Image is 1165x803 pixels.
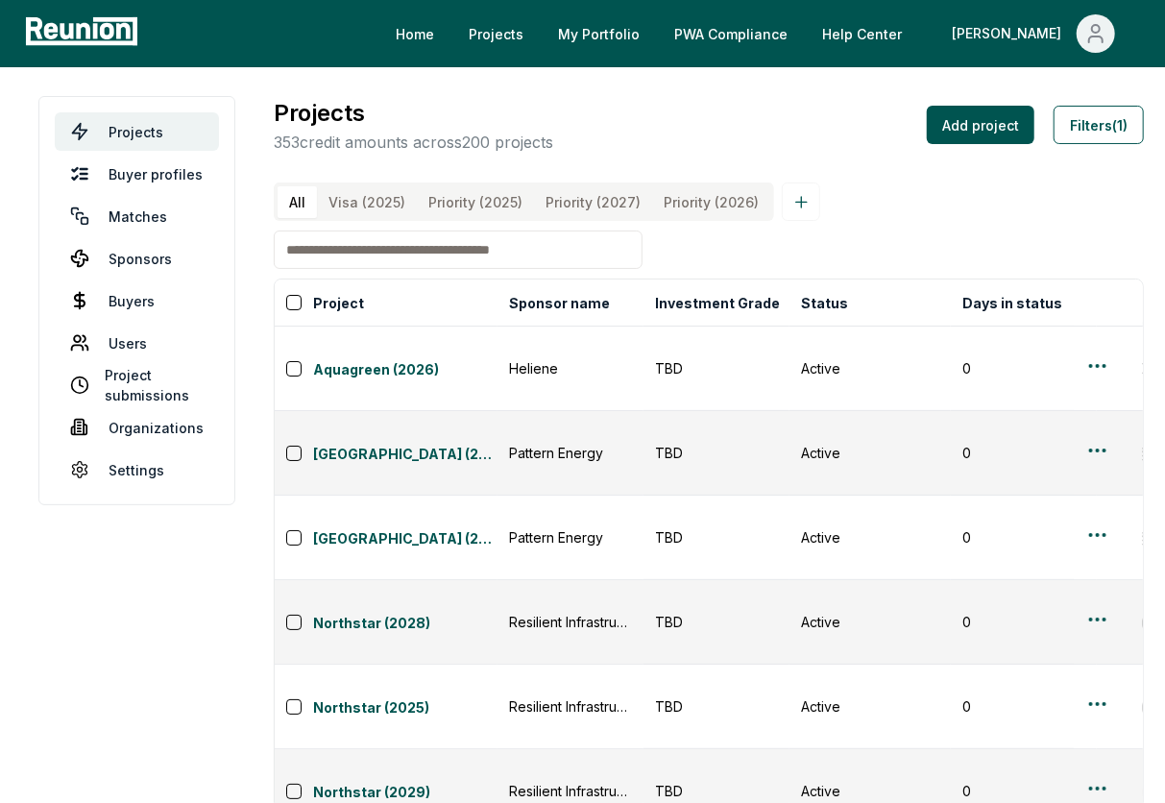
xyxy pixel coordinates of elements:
a: Buyer profiles [55,155,219,193]
div: 0 [962,612,1085,632]
a: Settings [55,450,219,489]
div: 0 [962,358,1085,378]
a: Users [55,324,219,362]
a: Help Center [807,14,917,53]
button: [GEOGRAPHIC_DATA] (2025) [313,524,498,551]
div: Active [801,696,939,717]
div: TBD [655,696,778,717]
a: Matches [55,197,219,235]
div: TBD [655,443,778,463]
button: Northstar (2028) [313,609,498,636]
a: [GEOGRAPHIC_DATA] (2026) [313,444,498,467]
a: Northstar (2028) [313,613,498,636]
div: Active [801,358,939,378]
div: TBD [655,612,778,632]
a: Home [380,14,449,53]
div: [PERSON_NAME] [952,14,1069,53]
div: 0 [962,696,1085,717]
a: Sponsors [55,239,219,278]
button: Priority (2027) [534,186,652,218]
a: Organizations [55,408,219,447]
div: 0 [962,781,1085,801]
div: Resilient Infrastructure Group [509,612,632,632]
div: Active [801,612,939,632]
button: Investment Grade [651,283,784,322]
a: Buyers [55,281,219,320]
nav: Main [380,14,1146,53]
button: [GEOGRAPHIC_DATA] (2026) [313,440,498,467]
h3: Projects [274,96,553,131]
button: Visa (2025) [317,186,417,218]
a: Projects [55,112,219,151]
button: Priority (2026) [652,186,770,218]
a: Project submissions [55,366,219,404]
button: All [278,186,317,218]
div: TBD [655,358,778,378]
div: Pattern Energy [509,527,632,547]
div: Heliene [509,358,632,378]
p: 353 credit amounts across 200 projects [274,131,553,154]
div: Active [801,781,939,801]
button: Priority (2025) [417,186,534,218]
div: TBD [655,527,778,547]
a: Projects [453,14,539,53]
a: [GEOGRAPHIC_DATA] (2025) [313,528,498,551]
div: 0 [962,527,1085,547]
button: Aquagreen (2026) [313,355,498,382]
div: Resilient Infrastructure Group [509,696,632,717]
button: Project [309,283,368,322]
div: Active [801,443,939,463]
div: 0 [962,443,1085,463]
button: Add project [927,106,1034,144]
div: Pattern Energy [509,443,632,463]
a: PWA Compliance [659,14,803,53]
button: [PERSON_NAME] [936,14,1130,53]
div: TBD [655,781,778,801]
div: Resilient Infrastructure Group [509,781,632,801]
a: Northstar (2025) [313,697,498,720]
button: Northstar (2025) [313,693,498,720]
button: Sponsor name [505,283,614,322]
div: Active [801,527,939,547]
button: Days in status [959,283,1066,322]
button: Status [797,283,852,322]
a: My Portfolio [543,14,655,53]
a: Aquagreen (2026) [313,359,498,382]
button: Filters(1) [1054,106,1144,144]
